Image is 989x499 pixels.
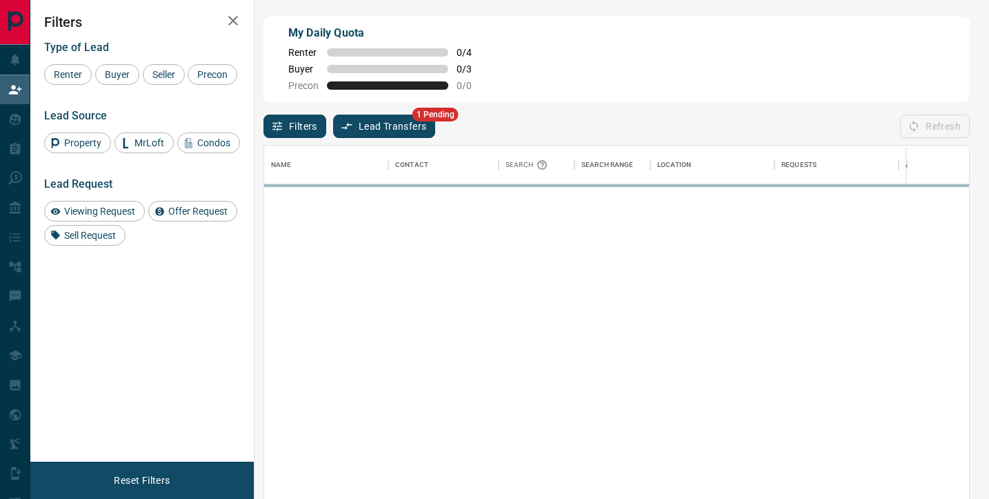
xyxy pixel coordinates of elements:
[130,137,169,148] span: MrLoft
[288,80,319,91] span: Precon
[333,115,436,138] button: Lead Transfers
[163,206,232,217] span: Offer Request
[148,69,180,80] span: Seller
[143,64,185,85] div: Seller
[49,69,87,80] span: Renter
[581,146,634,184] div: Search Range
[44,177,112,190] span: Lead Request
[59,137,106,148] span: Property
[781,146,817,184] div: Requests
[288,25,487,41] p: My Daily Quota
[105,469,179,492] button: Reset Filters
[192,69,232,80] span: Precon
[44,201,145,222] div: Viewing Request
[775,146,899,184] div: Requests
[44,41,109,54] span: Type of Lead
[59,230,121,241] span: Sell Request
[650,146,775,184] div: Location
[288,47,319,58] span: Renter
[95,64,139,85] div: Buyer
[457,80,487,91] span: 0 / 0
[395,146,428,184] div: Contact
[264,146,388,184] div: Name
[457,47,487,58] span: 0 / 4
[263,115,326,138] button: Filters
[457,63,487,75] span: 0 / 3
[44,64,92,85] div: Renter
[148,201,237,222] div: Offer Request
[59,206,140,217] span: Viewing Request
[44,109,107,122] span: Lead Source
[44,133,111,153] div: Property
[177,133,240,153] div: Condos
[388,146,499,184] div: Contact
[188,64,237,85] div: Precon
[575,146,650,184] div: Search Range
[271,146,292,184] div: Name
[44,14,240,30] h2: Filters
[44,225,126,246] div: Sell Request
[506,146,551,184] div: Search
[657,146,691,184] div: Location
[114,133,174,153] div: MrLoft
[412,108,459,121] span: 1 Pending
[288,63,319,75] span: Buyer
[192,137,235,148] span: Condos
[100,69,134,80] span: Buyer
